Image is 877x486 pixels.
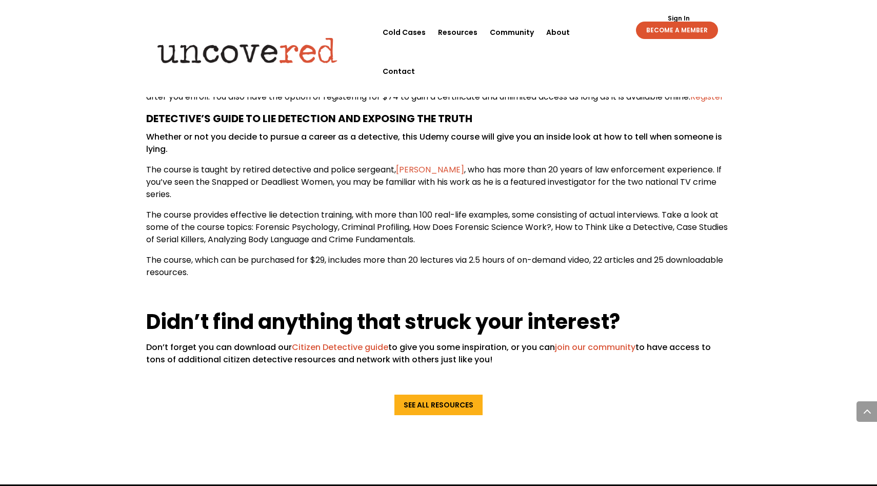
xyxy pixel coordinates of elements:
[146,209,728,245] span: The course provides effective lie detection training, with more than 100 real-life examples, some...
[146,254,723,278] span: The course, which can be purchased for $29, includes more than 20 lectures via 2.5 hours of on-de...
[146,341,731,366] p: Don’t forget you can download our to give you some inspiration, or you can to have access to tons...
[292,341,388,353] a: Citizen Detective guide
[146,54,727,103] span: The online course will include the use of videos of real eyewitnesses and behind-the-scenes accou...
[490,13,534,52] a: Community
[555,341,635,353] a: join our community
[383,52,415,91] a: Contact
[383,13,426,52] a: Cold Cases
[438,13,477,52] a: Resources
[146,307,620,336] strong: Didn’t find anything that struck your interest?
[662,15,695,22] a: Sign In
[690,91,724,103] a: Register
[146,111,472,126] b: Detective’s guide to lie detection and exposing the truth
[394,395,483,415] a: See All Resources
[146,131,731,164] p: Whether or not you decide to pursue a career as a detective, this Udemy course will give you an i...
[146,164,396,176] span: The course is taught by retired detective and police sergeant,
[546,13,570,52] a: About
[146,164,722,200] span: , who has more than 20 years of law enforcement experience. If you’ve seen the Snapped or Deadlie...
[149,30,346,70] img: Uncovered logo
[636,22,718,39] a: BECOME A MEMBER
[396,164,464,176] a: [PERSON_NAME]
